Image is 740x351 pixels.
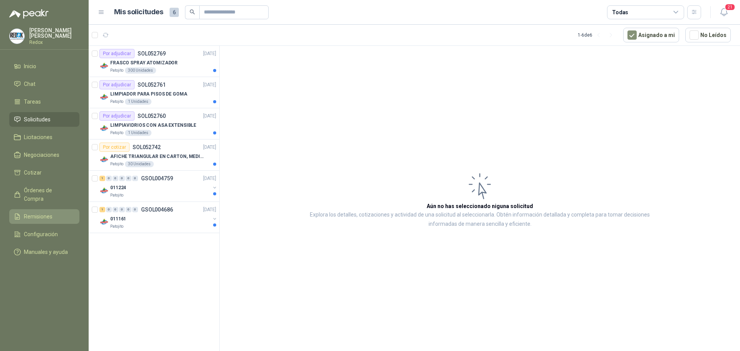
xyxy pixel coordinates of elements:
[99,174,218,198] a: 1 0 0 0 0 0 GSOL004759[DATE] Company Logo011224Patojito
[99,49,135,58] div: Por adjudicar
[99,155,109,164] img: Company Logo
[110,161,123,167] p: Patojito
[10,29,24,44] img: Company Logo
[89,108,219,139] a: Por adjudicarSOL052760[DATE] Company LogoLIMPIAVIDRIOS CON ASA EXTENSIBLEPatojito1 Unidades
[106,207,112,212] div: 0
[99,111,135,121] div: Por adjudicar
[9,245,79,259] a: Manuales y ayuda
[427,202,533,210] h3: Aún no has seleccionado niguna solicitud
[110,215,126,223] p: 011161
[110,192,123,198] p: Patojito
[110,223,123,230] p: Patojito
[203,206,216,213] p: [DATE]
[113,207,118,212] div: 0
[9,227,79,242] a: Configuración
[125,67,156,74] div: 300 Unidades
[297,210,663,229] p: Explora los detalles, cotizaciones y actividad de una solicitud al seleccionarla. Obtén informaci...
[24,80,35,88] span: Chat
[141,207,173,212] p: GSOL004686
[110,91,187,98] p: LIMPIADOR PARA PISOS DE GOMA
[725,3,735,11] span: 21
[99,186,109,195] img: Company Logo
[114,7,163,18] h1: Mis solicitudes
[99,143,129,152] div: Por cotizar
[132,207,138,212] div: 0
[106,176,112,181] div: 0
[110,184,126,191] p: 011224
[623,28,679,42] button: Asignado a mi
[24,151,59,159] span: Negociaciones
[99,217,109,227] img: Company Logo
[24,230,58,238] span: Configuración
[99,205,218,230] a: 1 0 0 0 0 0 GSOL004686[DATE] Company Logo011161Patojito
[717,5,731,19] button: 21
[99,92,109,102] img: Company Logo
[24,186,72,203] span: Órdenes de Compra
[203,50,216,57] p: [DATE]
[89,77,219,108] a: Por adjudicarSOL052761[DATE] Company LogoLIMPIADOR PARA PISOS DE GOMAPatojito1 Unidades
[24,212,52,221] span: Remisiones
[24,62,36,71] span: Inicio
[9,209,79,224] a: Remisiones
[99,207,105,212] div: 1
[89,46,219,77] a: Por adjudicarSOL052769[DATE] Company LogoFRASCO SPRAY ATOMIZADORPatojito300 Unidades
[612,8,628,17] div: Todas
[99,61,109,71] img: Company Logo
[29,28,79,39] p: [PERSON_NAME] [PERSON_NAME]
[190,9,195,15] span: search
[138,51,166,56] p: SOL052769
[9,94,79,109] a: Tareas
[24,115,50,124] span: Solicitudes
[110,99,123,105] p: Patojito
[203,144,216,151] p: [DATE]
[24,248,68,256] span: Manuales y ayuda
[113,176,118,181] div: 0
[126,176,131,181] div: 0
[110,153,206,160] p: AFICHE TRIANGULAR EN CARTON, MEDIDAS 30 CM X 45 CM
[125,130,151,136] div: 1 Unidades
[203,175,216,182] p: [DATE]
[141,176,173,181] p: GSOL004759
[9,112,79,127] a: Solicitudes
[9,77,79,91] a: Chat
[138,82,166,87] p: SOL052761
[29,40,79,45] p: Redox
[170,8,179,17] span: 6
[24,133,52,141] span: Licitaciones
[9,130,79,144] a: Licitaciones
[9,9,49,18] img: Logo peakr
[99,176,105,181] div: 1
[119,176,125,181] div: 0
[9,59,79,74] a: Inicio
[24,168,42,177] span: Cotizar
[125,161,154,167] div: 30 Unidades
[9,183,79,206] a: Órdenes de Compra
[578,29,617,41] div: 1 - 6 de 6
[99,124,109,133] img: Company Logo
[138,113,166,119] p: SOL052760
[119,207,125,212] div: 0
[24,97,41,106] span: Tareas
[125,99,151,105] div: 1 Unidades
[9,165,79,180] a: Cotizar
[133,144,161,150] p: SOL052742
[110,67,123,74] p: Patojito
[685,28,731,42] button: No Leídos
[126,207,131,212] div: 0
[110,130,123,136] p: Patojito
[9,148,79,162] a: Negociaciones
[99,80,135,89] div: Por adjudicar
[203,113,216,120] p: [DATE]
[89,139,219,171] a: Por cotizarSOL052742[DATE] Company LogoAFICHE TRIANGULAR EN CARTON, MEDIDAS 30 CM X 45 CMPatojito...
[110,59,178,67] p: FRASCO SPRAY ATOMIZADOR
[132,176,138,181] div: 0
[203,81,216,89] p: [DATE]
[110,122,196,129] p: LIMPIAVIDRIOS CON ASA EXTENSIBLE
